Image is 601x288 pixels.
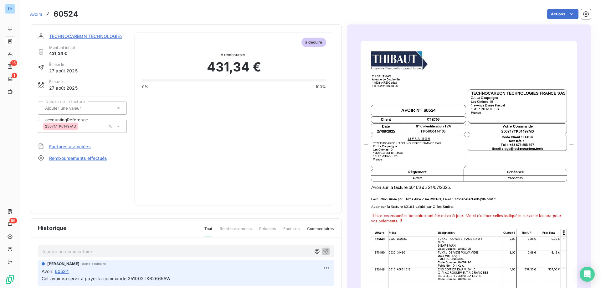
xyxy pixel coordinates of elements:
span: Remboursements [220,226,252,237]
span: 56 [9,218,17,223]
input: Ajouter une valeur [44,105,107,111]
span: 27 août 2025 [49,67,78,74]
span: 27 août 2025 [49,85,78,91]
span: Cet avoir va servir à payer la commande 251002TK62665AW [42,276,171,281]
img: Logo LeanPay [5,274,15,284]
span: Factures [283,226,299,237]
h3: 60524 [54,8,78,20]
span: 250717TK61497AD [45,124,76,128]
a: Avoirs [30,11,42,17]
span: Émise le [49,62,78,67]
span: Tout [204,226,213,237]
span: Factures associées [49,143,91,150]
span: Commentaires [307,226,334,237]
button: Actions [547,9,578,19]
div: Open Intercom Messenger [580,267,595,282]
span: 1 [12,73,17,78]
span: Échue le [49,79,78,85]
span: Avoirs [30,12,42,17]
span: [PERSON_NAME] [47,261,80,267]
span: 60524 [55,268,69,275]
span: 431,34 € [207,58,261,76]
span: Historique [38,224,67,232]
span: Remboursements effectués [49,155,107,161]
span: Relances [259,226,276,237]
span: 431,34 € [49,50,75,57]
span: à déduire [301,38,326,47]
span: Avoir : [42,268,54,275]
div: TH [5,4,15,14]
span: À rembourser : [142,52,326,58]
span: 100% [316,84,326,90]
span: 15 [10,60,17,66]
span: dans 1 minute [82,262,106,266]
span: 0% [142,84,148,90]
span: Montant initial [49,45,75,50]
span: TECHNOCARBON TECHNOLOGIES FRANCE SAS [49,33,152,39]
